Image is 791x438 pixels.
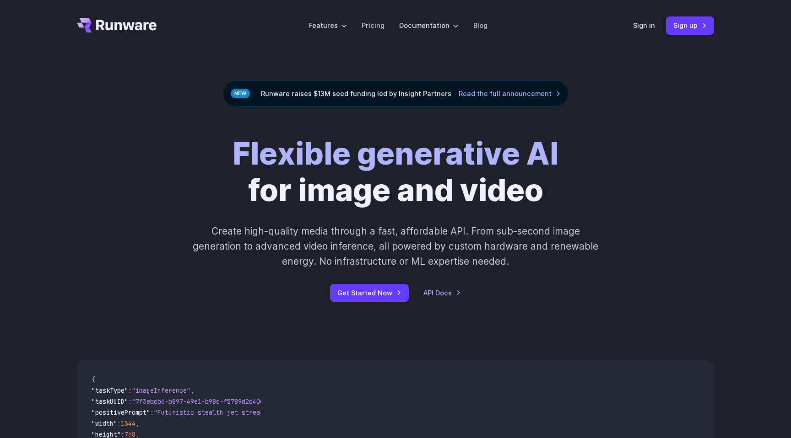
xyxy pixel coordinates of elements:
[473,20,488,31] a: Blog
[233,135,558,172] strong: Flexible generative AI
[132,386,190,395] span: "imageInference"
[330,284,409,302] a: Get Started Now
[190,386,194,395] span: ,
[92,419,117,427] span: "width"
[121,419,135,427] span: 1344
[92,408,150,417] span: "positivePrompt"
[77,18,157,32] a: Go to /
[92,375,95,384] span: {
[150,408,154,417] span: :
[92,397,128,406] span: "taskUUID"
[135,419,139,427] span: ,
[132,397,271,406] span: "7f3ebcb6-b897-49e1-b98c-f5789d2d40d7"
[128,386,132,395] span: :
[666,16,714,34] a: Sign up
[192,224,600,269] p: Create high-quality media through a fast, affordable API. From sub-second image generation to adv...
[128,397,132,406] span: :
[154,408,487,417] span: "Futuristic stealth jet streaking through a neon-lit cityscape with glowing purple exhaust"
[233,136,558,209] h1: for image and video
[309,20,347,31] label: Features
[362,20,385,31] a: Pricing
[459,88,561,99] a: Read the full announcement
[117,419,121,427] span: :
[92,386,128,395] span: "taskType"
[399,20,459,31] label: Documentation
[633,20,655,31] a: Sign in
[423,288,461,298] a: API Docs
[223,80,569,107] div: Runware raises $13M seed funding led by Insight Partners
